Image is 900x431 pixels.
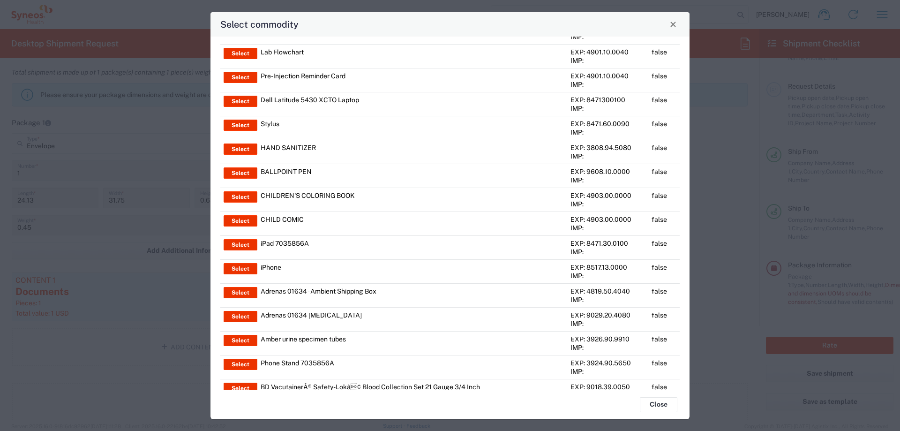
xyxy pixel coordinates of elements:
[224,239,257,250] button: Select
[257,188,485,212] td: CHILDREN'S COLORING BOOK
[648,68,680,92] td: false
[640,397,677,412] button: Close
[570,359,645,367] div: EXP: 3924.90.5650
[648,379,680,403] td: false
[570,128,645,136] div: IMP:
[570,120,645,128] div: EXP: 8471.60.0090
[257,212,485,235] td: CHILD COMIC
[648,44,680,68] td: false
[570,191,645,200] div: EXP: 4903.00.0000
[224,311,257,322] button: Select
[570,167,645,176] div: EXP: 9608.10.0000
[257,140,485,164] td: HAND SANITIZER
[570,311,645,319] div: EXP: 9029.20.4080
[570,104,645,113] div: IMP:
[257,379,485,403] td: BD VacutainerÂ® Safety-Lokâ¢ Blood Collection Set 21 Gauge 3/4 Inch Needle Length Safety Needle ...
[570,32,645,41] div: IMP:
[224,215,257,227] button: Select
[224,48,257,59] button: Select
[570,343,645,352] div: IMP:
[257,68,485,92] td: Pre-Injection Reminder Card
[224,287,257,298] button: Select
[224,120,257,131] button: Select
[667,18,680,31] button: Close
[570,295,645,304] div: IMP:
[648,331,680,355] td: false
[257,44,485,68] td: Lab Flowchart
[648,140,680,164] td: false
[570,56,645,65] div: IMP:
[257,116,485,140] td: Stylus
[570,272,645,280] div: IMP:
[257,355,485,379] td: Phone Stand 7035856A
[570,383,645,391] div: EXP: 9018.39.0050
[648,212,680,235] td: false
[224,144,257,155] button: Select
[648,307,680,331] td: false
[570,152,645,160] div: IMP:
[220,17,299,31] h4: Select commodity
[570,200,645,208] div: IMP:
[648,283,680,307] td: false
[648,259,680,283] td: false
[570,224,645,232] div: IMP:
[648,355,680,379] td: false
[257,307,485,331] td: Adrenas 01634 [MEDICAL_DATA]
[570,48,645,56] div: EXP: 4901.10.0040
[570,367,645,376] div: IMP:
[570,144,645,152] div: EXP: 3808.94.5080
[648,116,680,140] td: false
[570,263,645,272] div: EXP: 8517.13.0000
[648,188,680,212] td: false
[257,164,485,188] td: BALLPOINT PEN
[570,335,645,343] div: EXP: 3926.90.9910
[570,176,645,184] div: IMP:
[570,319,645,328] div: IMP:
[570,80,645,89] div: IMP:
[224,263,257,274] button: Select
[570,96,645,104] div: EXP: 8471300100
[224,96,257,107] button: Select
[570,239,645,248] div: EXP: 8471.30.0100
[570,72,645,80] div: EXP: 4901.10.0040
[224,191,257,203] button: Select
[224,167,257,179] button: Select
[257,92,485,116] td: Dell Latitude 5430 XCTO Laptop
[224,383,257,394] button: Select
[570,215,645,224] div: EXP: 4903.00.0000
[257,283,485,307] td: Adrenas 01634 - Ambient Shipping Box
[224,359,257,370] button: Select
[257,235,485,259] td: iPad 7035856A
[224,335,257,346] button: Select
[257,331,485,355] td: Amber urine specimen tubes
[224,72,257,83] button: Select
[648,235,680,259] td: false
[570,287,645,295] div: EXP: 4819.50.4040
[257,259,485,283] td: iPhone
[648,92,680,116] td: false
[570,248,645,256] div: IMP:
[648,164,680,188] td: false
